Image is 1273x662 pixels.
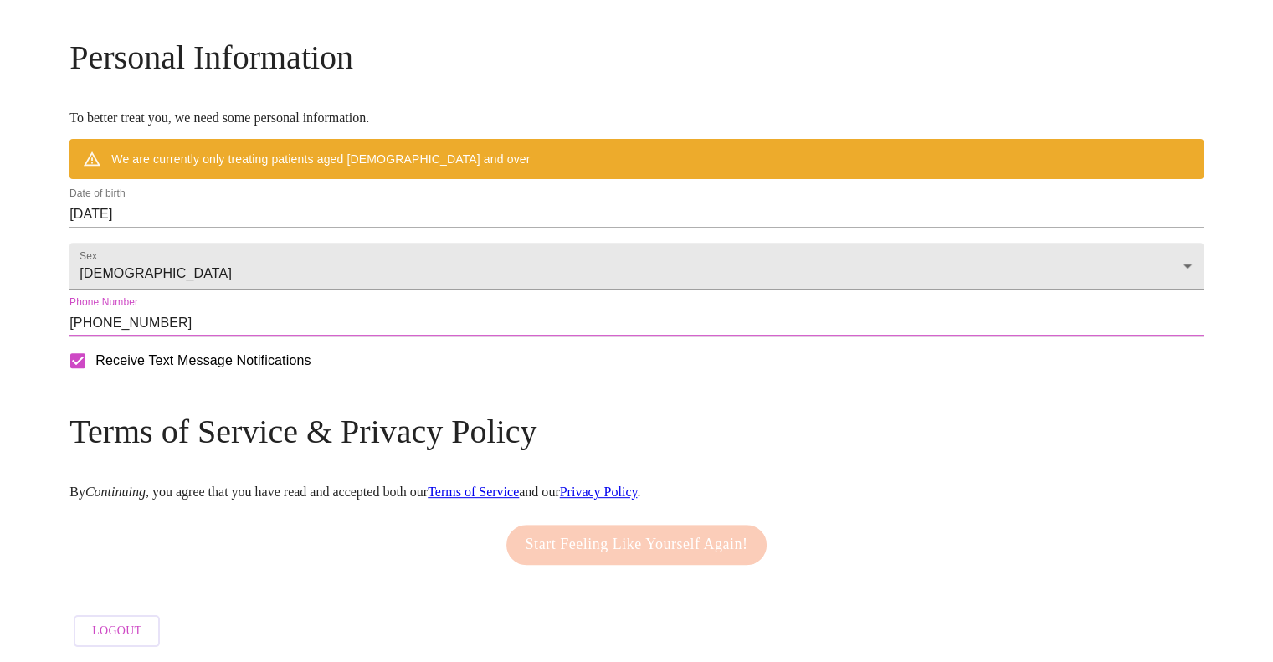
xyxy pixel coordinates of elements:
[69,110,1204,126] p: To better treat you, we need some personal information.
[69,485,1204,500] p: By , you agree that you have read and accepted both our and our .
[69,412,1204,451] h3: Terms of Service & Privacy Policy
[560,485,638,499] a: Privacy Policy
[69,298,138,308] label: Phone Number
[111,144,530,174] div: We are currently only treating patients aged [DEMOGRAPHIC_DATA] and over
[428,485,519,499] a: Terms of Service
[85,485,146,499] em: Continuing
[69,189,126,199] label: Date of birth
[92,621,141,642] span: Logout
[69,38,1204,77] h3: Personal Information
[74,615,160,648] button: Logout
[95,351,311,371] span: Receive Text Message Notifications
[69,243,1204,290] div: [DEMOGRAPHIC_DATA]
